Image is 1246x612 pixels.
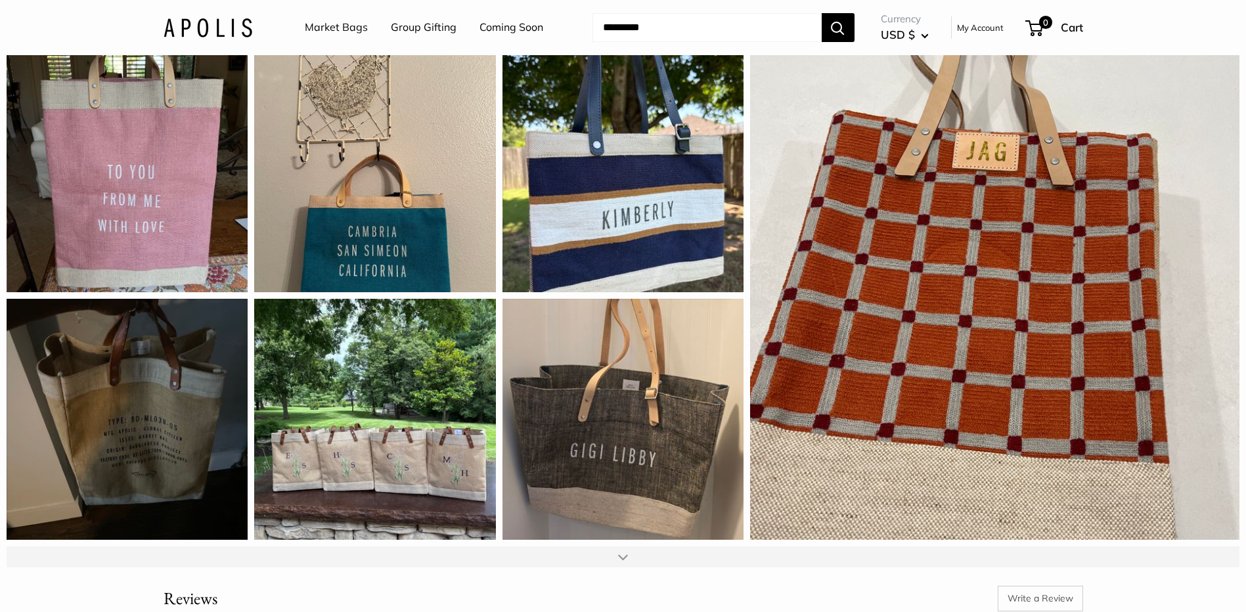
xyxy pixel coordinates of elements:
[1027,17,1083,38] a: 0 Cart
[592,13,822,42] input: Search...
[164,18,252,37] img: Apolis
[881,24,929,45] button: USD $
[881,28,915,41] span: USD $
[305,18,368,37] a: Market Bags
[1061,20,1083,34] span: Cart
[998,586,1083,611] a: Write a Review
[11,562,141,601] iframe: Sign Up via Text for Offers
[1038,16,1052,29] span: 0
[957,20,1004,35] a: My Account
[822,13,855,42] button: Search
[479,18,543,37] a: Coming Soon
[881,10,929,28] span: Currency
[391,18,456,37] a: Group Gifting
